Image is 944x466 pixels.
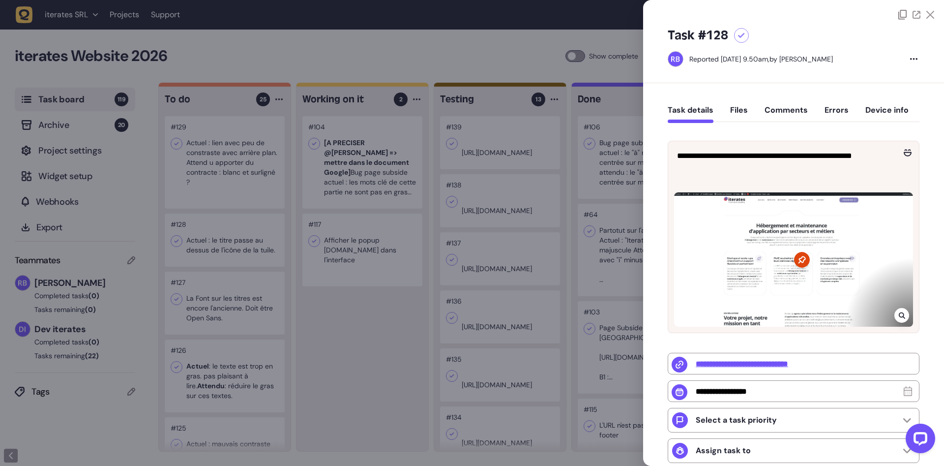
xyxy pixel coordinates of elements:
[668,28,728,43] h5: Task #128
[696,446,751,456] p: Assign task to
[668,105,713,123] button: Task details
[696,415,777,425] p: Select a task priority
[668,52,683,66] img: Rodolphe Balay
[765,105,808,123] button: Comments
[689,54,833,64] div: by [PERSON_NAME]
[865,105,909,123] button: Device info
[689,55,769,63] div: Reported [DATE] 9.50am,
[825,105,849,123] button: Errors
[898,420,939,461] iframe: LiveChat chat widget
[730,105,748,123] button: Files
